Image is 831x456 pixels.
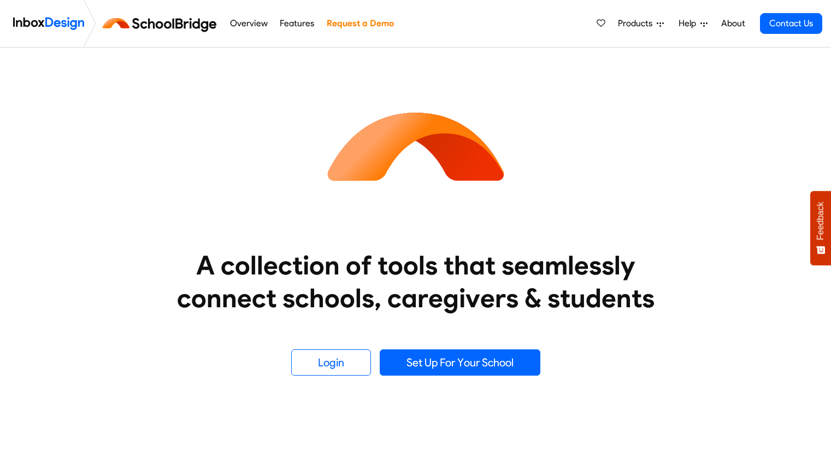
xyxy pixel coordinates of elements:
[618,17,657,30] span: Products
[101,10,223,37] img: schoolbridge logo
[679,17,700,30] span: Help
[816,202,826,240] span: Feedback
[277,13,317,34] a: Features
[614,13,668,34] a: Products
[323,13,397,34] a: Request a Demo
[674,13,712,34] a: Help
[317,48,514,244] img: icon_schoolbridge.svg
[760,13,822,34] a: Contact Us
[718,13,748,34] a: About
[227,13,270,34] a: Overview
[156,249,675,314] heading: A collection of tools that seamlessly connect schools, caregivers & students
[291,349,371,376] a: Login
[380,349,540,376] a: Set Up For Your School
[810,191,831,265] button: Feedback - Show survey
